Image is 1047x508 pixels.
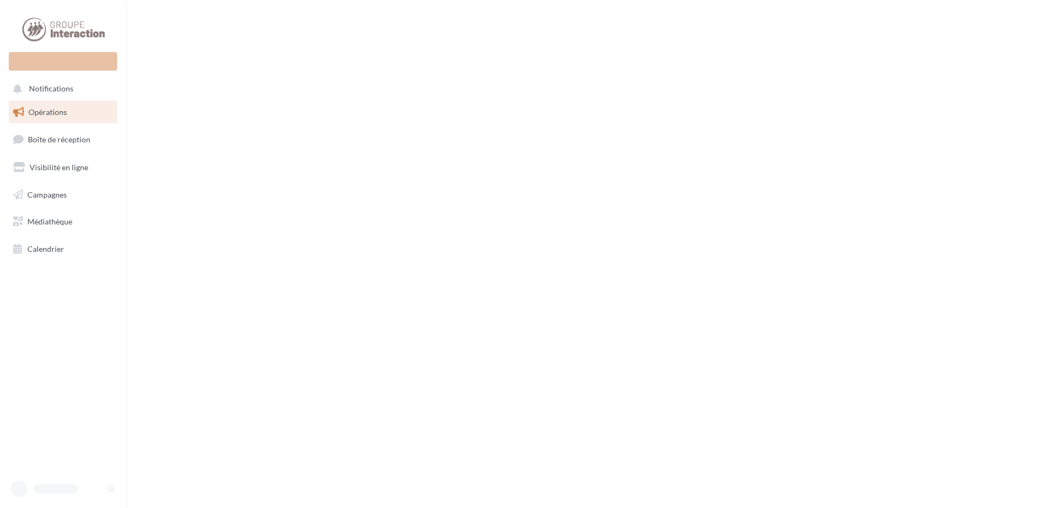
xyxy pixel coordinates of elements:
[7,156,119,179] a: Visibilité en ligne
[7,238,119,261] a: Calendrier
[28,107,67,117] span: Opérations
[29,84,73,94] span: Notifications
[27,217,72,226] span: Médiathèque
[7,128,119,151] a: Boîte de réception
[30,163,88,172] span: Visibilité en ligne
[7,183,119,206] a: Campagnes
[7,101,119,124] a: Opérations
[7,210,119,233] a: Médiathèque
[9,52,117,71] div: Nouvelle campagne
[28,135,90,144] span: Boîte de réception
[27,189,67,199] span: Campagnes
[27,244,64,253] span: Calendrier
